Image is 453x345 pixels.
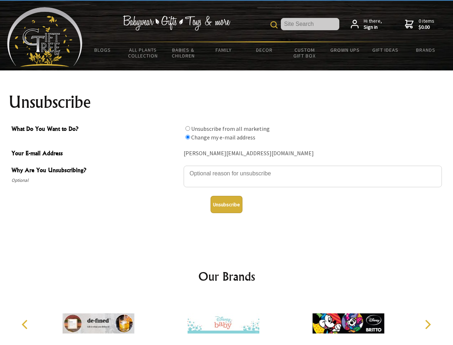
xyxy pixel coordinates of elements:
[7,7,82,67] img: Babyware - Gifts - Toys and more...
[191,134,255,141] label: Change my e-mail address
[11,124,180,135] span: What Do You Want to Do?
[123,15,230,31] img: Babywear - Gifts - Toys & more
[9,93,445,111] h1: Unsubscribe
[364,24,382,31] strong: Sign in
[405,18,434,31] a: 0 items$0.00
[184,166,442,187] textarea: Why Are You Unsubscribing?
[123,42,164,63] a: All Plants Collection
[14,268,439,285] h2: Our Brands
[184,148,442,159] div: [PERSON_NAME][EMAIL_ADDRESS][DOMAIN_NAME]
[244,42,284,57] a: Decor
[11,149,180,159] span: Your E-mail Address
[11,166,180,176] span: Why Are You Unsubscribing?
[281,18,339,30] input: Site Search
[420,317,435,332] button: Next
[191,125,270,132] label: Unsubscribe from all marketing
[419,18,434,31] span: 0 items
[185,135,190,139] input: What Do You Want to Do?
[351,18,382,31] a: Hi there,Sign in
[406,42,446,57] a: Brands
[419,24,434,31] strong: $0.00
[325,42,365,57] a: Grown Ups
[18,317,34,332] button: Previous
[82,42,123,57] a: BLOGS
[163,42,204,63] a: Babies & Children
[365,42,406,57] a: Gift Ideas
[185,126,190,131] input: What Do You Want to Do?
[270,21,278,28] img: product search
[364,18,382,31] span: Hi there,
[211,196,242,213] button: Unsubscribe
[204,42,244,57] a: Family
[284,42,325,63] a: Custom Gift Box
[11,176,180,185] span: Optional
